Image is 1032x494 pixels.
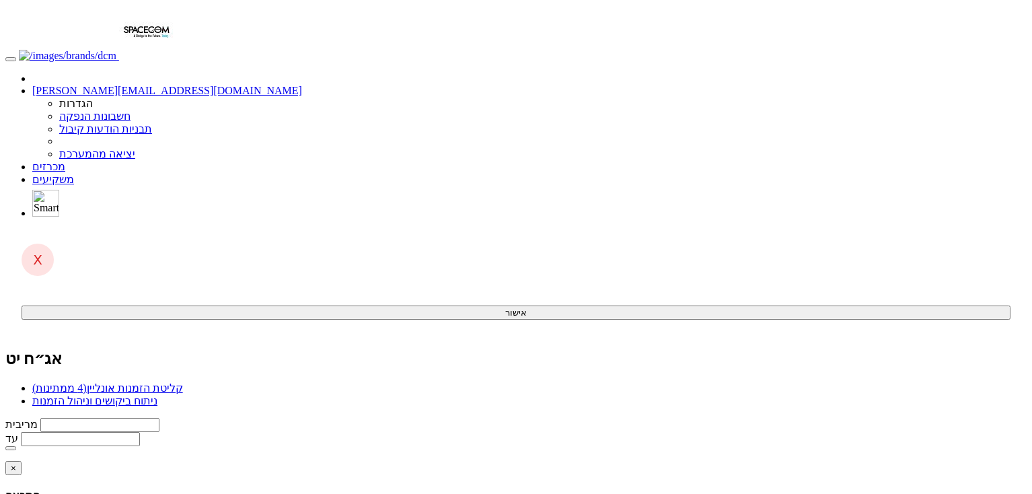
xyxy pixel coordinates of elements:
[32,382,87,394] span: (4 ממתינות)
[59,148,135,160] a: יציאה מהמערכת
[5,419,38,430] label: מריבית
[32,85,302,96] a: [PERSON_NAME][EMAIL_ADDRESS][DOMAIN_NAME]
[32,190,59,217] img: SmartBull Logo
[19,50,116,62] img: /images/brands/dcm
[59,110,131,122] a: חשבונות הנפקה
[32,382,183,394] a: קליטת הזמנות אונליין(4 ממתינות)
[59,123,152,135] a: תבניות הודעות קיבול
[33,252,42,268] span: X
[32,395,157,407] a: ניתוח ביקושים וניהול הזמנות
[119,5,173,59] img: Auction Logo
[5,433,18,444] label: עד
[22,306,1010,320] button: אישור
[11,463,16,473] span: ×
[32,161,65,172] a: מכרזים
[59,97,1027,110] li: הגדרות
[5,349,1027,368] div: חלל-תקשורת בע"מ - אג״ח (יט) - הנפקה לציבור
[5,461,22,475] button: Close
[32,174,74,185] a: משקיעים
